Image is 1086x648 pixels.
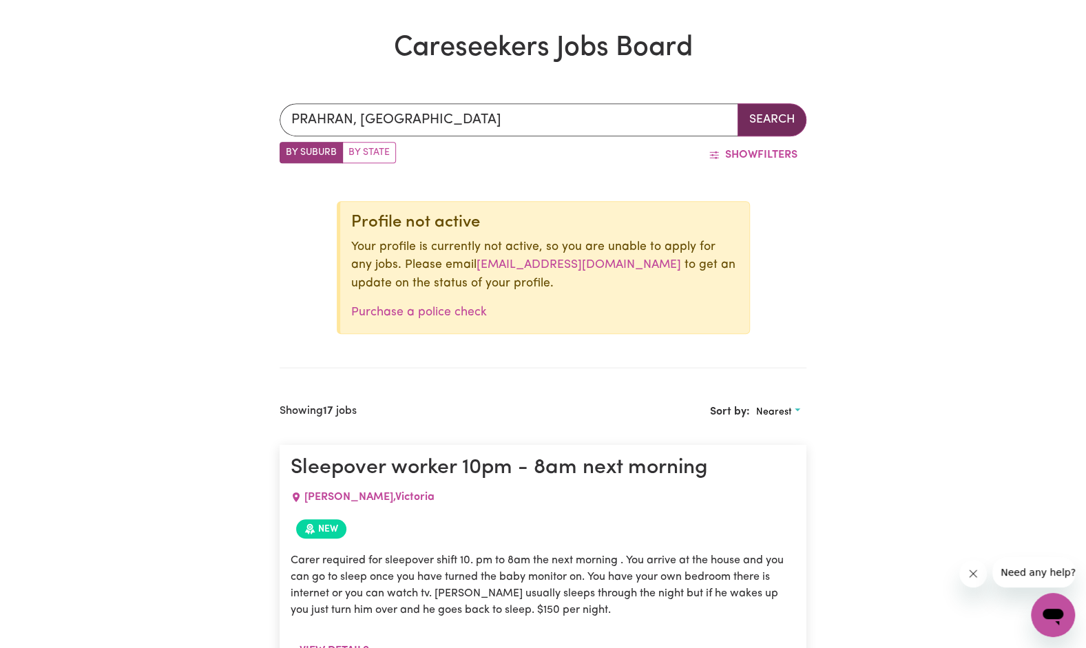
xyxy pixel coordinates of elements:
[342,142,396,163] label: Search by state
[725,149,758,160] span: Show
[351,213,738,233] div: Profile not active
[280,405,357,418] h2: Showing jobs
[8,10,83,21] span: Need any help?
[291,552,795,618] p: Carer required for sleepover shift 10. pm to 8am the next morning . You arrive at the house and y...
[280,142,343,163] label: Search by suburb/post code
[304,492,435,503] span: [PERSON_NAME] , Victoria
[296,519,346,539] span: Job posted within the last 30 days
[351,306,487,318] a: Purchase a police check
[351,238,738,293] p: Your profile is currently not active, so you are unable to apply for any jobs. Please email to ge...
[738,103,806,136] button: Search
[992,557,1075,587] iframe: Mensaje de la compañía
[1031,593,1075,637] iframe: Botón para iniciar la ventana de mensajería
[710,406,750,417] span: Sort by:
[477,259,681,271] a: [EMAIL_ADDRESS][DOMAIN_NAME]
[323,406,333,417] b: 17
[280,103,738,136] input: Enter a suburb or postcode
[700,142,806,168] button: ShowFilters
[291,456,795,481] h1: Sleepover worker 10pm - 8am next morning
[750,401,806,423] button: Sort search results
[959,560,987,587] iframe: Cerrar mensaje
[756,407,792,417] span: Nearest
